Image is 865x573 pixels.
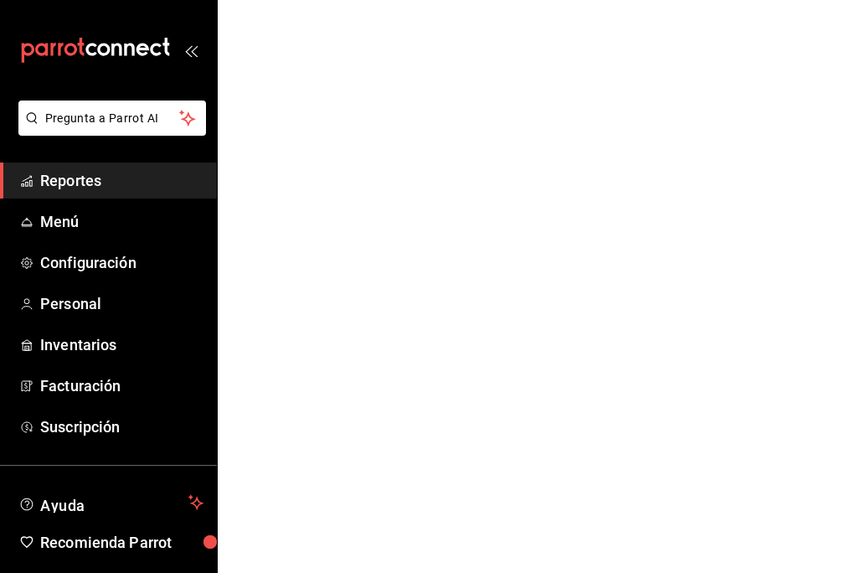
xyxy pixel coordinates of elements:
span: Recomienda Parrot [40,531,203,554]
span: Menú [40,210,203,233]
span: Personal [40,292,203,315]
span: Facturación [40,374,203,397]
span: Pregunta a Parrot AI [45,110,180,127]
button: open_drawer_menu [184,44,198,57]
span: Reportes [40,169,203,192]
span: Suscripción [40,416,203,438]
a: Pregunta a Parrot AI [12,121,206,139]
span: Ayuda [40,493,182,513]
button: Pregunta a Parrot AI [18,101,206,136]
span: Configuración [40,251,203,274]
span: Inventarios [40,333,203,356]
